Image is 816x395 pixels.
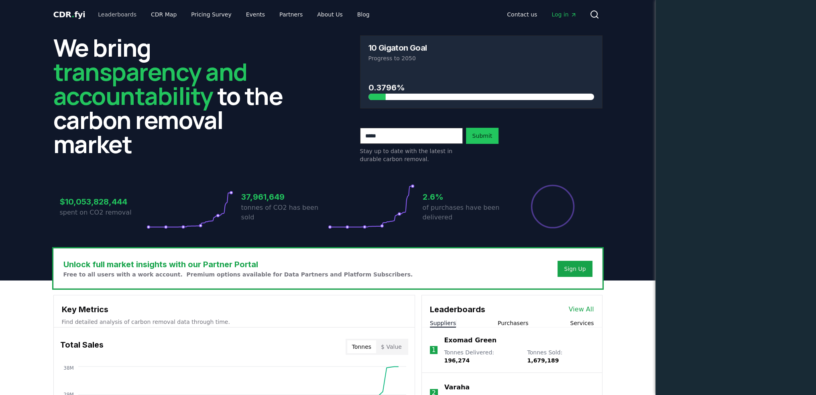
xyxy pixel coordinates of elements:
[527,348,594,364] p: Tonnes Sold :
[360,147,463,163] p: Stay up to date with the latest in durable carbon removal.
[63,270,413,278] p: Free to all users with a work account. Premium options available for Data Partners and Platform S...
[558,261,592,277] button: Sign Up
[530,184,575,229] div: Percentage of sales delivered
[185,7,238,22] a: Pricing Survey
[545,7,583,22] a: Log in
[498,319,529,327] button: Purchasers
[423,203,509,222] p: of purchases have been delivered
[431,345,435,355] p: 1
[551,10,576,18] span: Log in
[564,265,586,273] a: Sign Up
[60,339,104,355] h3: Total Sales
[53,10,85,19] span: CDR fyi
[241,203,328,222] p: tonnes of CO2 has been sold
[53,9,85,20] a: CDR.fyi
[430,319,456,327] button: Suppliers
[60,208,147,217] p: spent on CO2 removal
[240,7,271,22] a: Events
[569,305,594,314] a: View All
[71,10,74,19] span: .
[53,35,296,156] h2: We bring to the carbon removal market
[376,340,407,353] button: $ Value
[466,128,499,144] button: Submit
[368,54,594,62] p: Progress to 2050
[501,7,583,22] nav: Main
[92,7,376,22] nav: Main
[351,7,376,22] a: Blog
[368,44,427,52] h3: 10 Gigaton Goal
[60,196,147,208] h3: $10,053,828,444
[241,191,328,203] h3: 37,961,649
[62,318,407,326] p: Find detailed analysis of carbon removal data through time.
[63,258,413,270] h3: Unlock full market insights with our Partner Portal
[311,7,349,22] a: About Us
[430,303,485,315] h3: Leaderboards
[368,82,594,94] h3: 0.3796%
[63,365,74,371] tspan: 38M
[53,55,247,112] span: transparency and accountability
[273,7,309,22] a: Partners
[444,383,470,392] a: Varaha
[444,336,497,345] a: Exomad Green
[501,7,543,22] a: Contact us
[527,357,559,364] span: 1,679,189
[444,357,470,364] span: 196,274
[62,303,407,315] h3: Key Metrics
[444,348,519,364] p: Tonnes Delivered :
[347,340,376,353] button: Tonnes
[570,319,594,327] button: Services
[144,7,183,22] a: CDR Map
[423,191,509,203] h3: 2.6%
[92,7,143,22] a: Leaderboards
